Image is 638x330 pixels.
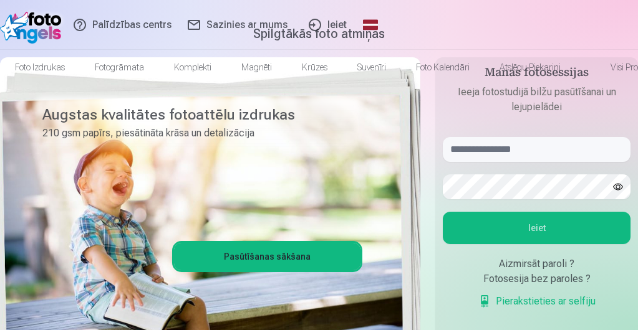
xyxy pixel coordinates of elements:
div: Aizmirsāt paroli ? [443,257,631,271]
a: Komplekti [159,50,226,85]
a: Pasūtīšanas sākšana [174,243,360,270]
div: Fotosesija bez paroles ? [443,271,631,286]
h3: Augstas kvalitātes fotoattēlu izdrukas [42,105,353,125]
a: Foto kalendāri [401,50,485,85]
a: Global [357,7,384,42]
a: Magnēti [226,50,287,85]
button: Ieiet [443,212,631,244]
a: Suvenīri [342,50,401,85]
p: 210 gsm papīrs, piesātināta krāsa un detalizācija [42,125,353,142]
p: Ieeja fotostudijā bilžu pasūtīšanai un lejupielādei [443,85,631,115]
a: Atslēgu piekariņi [485,50,576,85]
a: Krūzes [287,50,342,85]
a: Fotogrāmata [80,50,159,85]
a: Pierakstieties ar selfiju [478,294,596,309]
